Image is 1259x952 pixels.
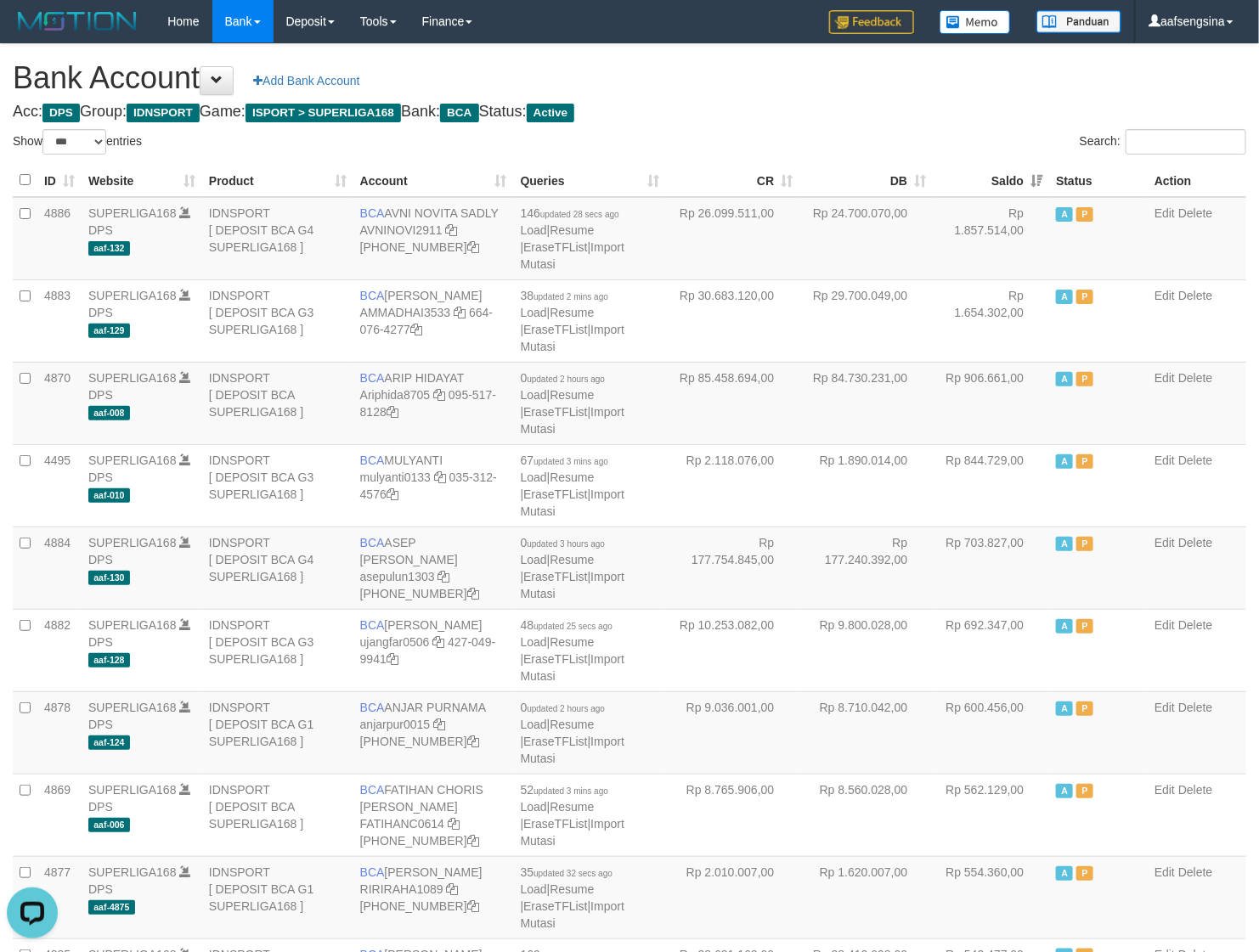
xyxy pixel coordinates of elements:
td: ARIP HIDAYAT 095-517-8128 [353,362,514,444]
td: ANJAR PURNAMA [PHONE_NUMBER] [353,691,514,774]
span: 0 [521,536,606,549]
th: Saldo: activate to sort column ascending [933,164,1049,197]
a: Resume [550,718,594,731]
th: CR: activate to sort column ascending [666,164,799,197]
a: Edit [1155,206,1175,220]
span: BCA [360,371,385,385]
a: SUPERLIGA168 [88,783,177,797]
a: Edit [1155,865,1175,879]
label: Show entries [13,129,142,155]
label: Search: [1080,129,1246,155]
td: 4882 [37,609,82,691]
a: Delete [1178,783,1212,797]
span: aaf-010 [88,488,130,503]
span: Paused [1076,537,1093,551]
span: aaf-006 [88,818,130,832]
th: Queries: activate to sort column ascending [514,164,667,197]
span: Paused [1076,784,1093,798]
span: Active [1056,619,1073,634]
img: Feedback.jpg [829,10,914,34]
a: Edit [1155,536,1175,549]
th: DB: activate to sort column ascending [799,164,933,197]
td: 4886 [37,197,82,280]
button: Open LiveChat chat widget [7,7,58,58]
td: Rp 703.827,00 [933,527,1049,609]
a: Edit [1155,783,1175,797]
td: DPS [82,609,202,691]
span: Active [1056,454,1073,469]
a: Import Mutasi [521,323,624,353]
a: SUPERLIGA168 [88,865,177,879]
a: Copy mulyanti0133 to clipboard [434,470,446,484]
a: Copy FATIHANC0614 to clipboard [448,817,460,831]
td: Rp 8.765.906,00 [666,774,799,856]
span: | | | [521,618,624,683]
span: aaf-124 [88,735,130,750]
span: 38 [521,289,608,302]
span: Active [1056,207,1073,222]
span: IDNSPORT [127,104,200,122]
span: BCA [440,104,478,122]
span: BCA [360,783,385,797]
span: | | | [521,453,624,518]
span: updated 3 hours ago [527,539,605,549]
a: AMMADHAI3533 [360,306,451,319]
td: Rp 1.620.007,00 [799,856,933,938]
a: Resume [550,470,594,484]
td: Rp 9.036.001,00 [666,691,799,774]
span: | | | [521,206,624,271]
th: Action [1148,164,1246,197]
a: Copy 4062281611 to clipboard [467,899,479,913]
span: 52 [521,783,608,797]
td: Rp 30.683.120,00 [666,279,799,362]
td: DPS [82,279,202,362]
a: Resume [550,388,594,402]
a: Delete [1178,865,1212,879]
a: Delete [1178,289,1212,302]
td: [PERSON_NAME] 427-049-9941 [353,609,514,691]
a: Resume [550,635,594,649]
span: 48 [521,618,613,632]
a: EraseTFList [523,240,587,254]
a: anjarpur0015 [360,718,431,731]
a: SUPERLIGA168 [88,453,177,467]
a: Import Mutasi [521,570,624,600]
a: Copy ujangfar0506 to clipboard [432,635,444,649]
span: | | | [521,783,624,848]
td: IDNSPORT [ DEPOSIT BCA SUPERLIGA168 ] [202,362,353,444]
a: Load [521,223,547,237]
span: BCA [360,453,385,467]
th: ID: activate to sort column ascending [37,164,82,197]
a: Load [521,306,547,319]
a: Edit [1155,453,1175,467]
td: Rp 844.729,00 [933,444,1049,527]
a: SUPERLIGA168 [88,618,177,632]
span: updated 3 mins ago [534,457,608,466]
td: Rp 906.661,00 [933,362,1049,444]
input: Search: [1126,129,1246,155]
span: BCA [360,701,385,714]
span: updated 3 mins ago [534,786,608,796]
td: Rp 554.360,00 [933,856,1049,938]
td: DPS [82,197,202,280]
a: Import Mutasi [521,735,624,765]
td: 4877 [37,856,82,938]
td: MULYANTI 035-312-4576 [353,444,514,527]
span: 0 [521,701,606,714]
a: Edit [1155,701,1175,714]
td: Rp 24.700.070,00 [799,197,933,280]
a: Load [521,718,547,731]
td: IDNSPORT [ DEPOSIT BCA G3 SUPERLIGA168 ] [202,609,353,691]
span: | | | [521,371,624,436]
td: Rp 9.800.028,00 [799,609,933,691]
span: 67 [521,453,608,467]
a: EraseTFList [523,899,587,913]
a: Import Mutasi [521,817,624,848]
span: ISPORT > SUPERLIGA168 [246,104,401,122]
td: Rp 10.253.082,00 [666,609,799,691]
span: Paused [1076,207,1093,222]
a: Copy Ariphida8705 to clipboard [433,388,445,402]
span: Active [1056,784,1073,798]
a: Delete [1178,206,1212,220]
a: Copy 0353124576 to clipboard [387,487,398,501]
